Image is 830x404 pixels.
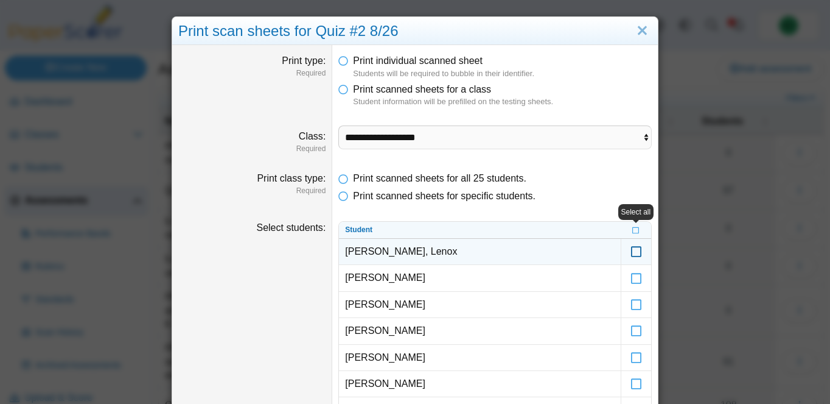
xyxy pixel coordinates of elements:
[178,68,326,79] dfn: Required
[178,144,326,154] dfn: Required
[299,131,326,141] label: Class
[257,173,326,183] label: Print class type
[353,173,526,183] span: Print scanned sheets for all 25 students.
[339,222,621,239] th: Student
[339,292,621,318] td: [PERSON_NAME]
[339,239,621,265] td: [PERSON_NAME], Lenox
[633,21,652,41] a: Close
[172,17,658,46] div: Print scan sheets for Quiz #2 8/26
[353,68,652,79] dfn: Students will be required to bubble in their identifier.
[282,55,326,66] label: Print type
[353,96,652,107] dfn: Student information will be prefilled on the testing sheets.
[339,345,621,371] td: [PERSON_NAME]
[353,191,535,201] span: Print scanned sheets for specific students.
[256,222,326,233] label: Select students
[353,55,483,66] span: Print individual scanned sheet
[339,318,621,344] td: [PERSON_NAME]
[353,84,491,94] span: Print scanned sheets for a class
[618,204,654,221] div: Select all
[339,371,621,397] td: [PERSON_NAME]
[178,186,326,196] dfn: Required
[339,265,621,291] td: [PERSON_NAME]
